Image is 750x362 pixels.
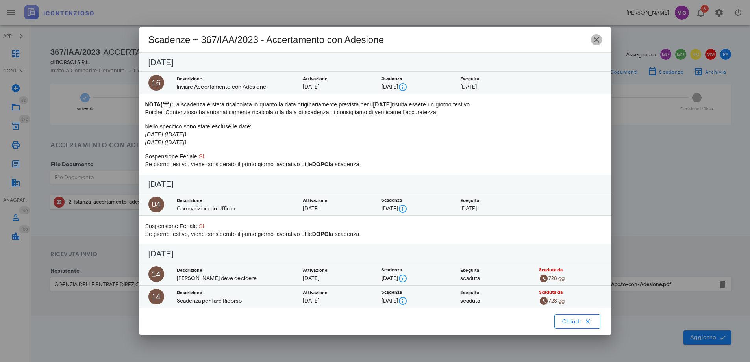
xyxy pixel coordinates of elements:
[177,274,290,282] div: [PERSON_NAME] deve decidere
[177,198,203,203] small: Descrizione
[199,153,204,160] span: SI
[460,198,480,203] small: Eseguita
[303,297,369,305] div: [DATE]
[373,101,392,108] b: [DATE]
[148,249,174,258] span: [DATE]
[460,204,526,213] div: [DATE]
[398,296,407,306] button: Clicca qui per maggiori info
[145,123,605,146] p: Nello specifico sono state escluse le date:
[177,297,290,305] div: Scadenza per fare Ricorso
[398,274,407,283] button: Clicca qui per maggiori info
[312,231,329,237] strong: DOPO
[460,297,526,305] div: scaduta
[148,33,384,46] div: Scadenze ~ 367/IAA/2023 - Accertamento con Adesione
[199,223,204,229] span: SI
[177,267,203,273] small: Descrizione
[148,75,164,91] div: 16 maggio 2023
[145,152,605,168] p: Sospensione Feriale: Se giorno festivo, viene considerato il primo giorno lavorativo utile la sca...
[554,314,600,329] button: Chiudi
[303,274,369,282] div: [DATE]
[303,198,328,203] small: Attivazione
[381,76,402,81] small: Scadenza
[148,197,164,212] div: 4 luglio 2023
[148,266,164,282] div: 14 settembre 2023
[145,222,605,238] p: Sospensione Feriale: Se giorno festivo, viene considerato il primo giorno lavorativo utile la sca...
[548,275,565,281] span: 728 gg
[381,296,448,306] div: [DATE]
[539,290,563,295] small: Scaduta da
[148,58,174,67] span: [DATE]
[148,180,174,188] span: [DATE]
[145,100,605,116] p: La scadenza è stata ricalcolata in quanto la data originariamente prevista per il risulta essere ...
[303,290,328,295] small: Attivazione
[460,267,480,273] small: Eseguita
[539,267,563,273] small: Scaduta da
[381,82,448,92] div: [DATE]
[312,161,329,167] strong: DOPO
[460,274,526,282] div: scaduta
[145,139,187,145] em: [DATE] ([DATE])
[381,274,448,283] div: [DATE]
[303,204,369,213] div: [DATE]
[303,267,328,273] small: Attivazione
[177,76,203,82] small: Descrizione
[177,83,290,91] div: Inviare Accertamento con Adesione
[398,82,407,92] button: Clicca qui per maggiori info
[381,197,402,203] small: Scadenza
[177,290,203,295] small: Descrizione
[177,204,290,213] div: Comparizione in Ufficio
[145,131,187,137] em: [DATE] ([DATE])
[381,267,402,273] small: Scadenza
[381,290,402,295] small: Scadenza
[381,204,448,213] div: [DATE]
[562,318,593,325] span: Chiudi
[148,289,164,304] div: 14 settembre 2023
[460,290,480,295] small: Eseguita
[548,297,565,304] span: 728 gg
[303,76,328,82] small: Attivazione
[303,83,369,91] div: [DATE]
[460,76,480,82] small: Eseguita
[460,83,526,91] div: [DATE]
[398,204,407,213] button: Clicca qui per maggiori info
